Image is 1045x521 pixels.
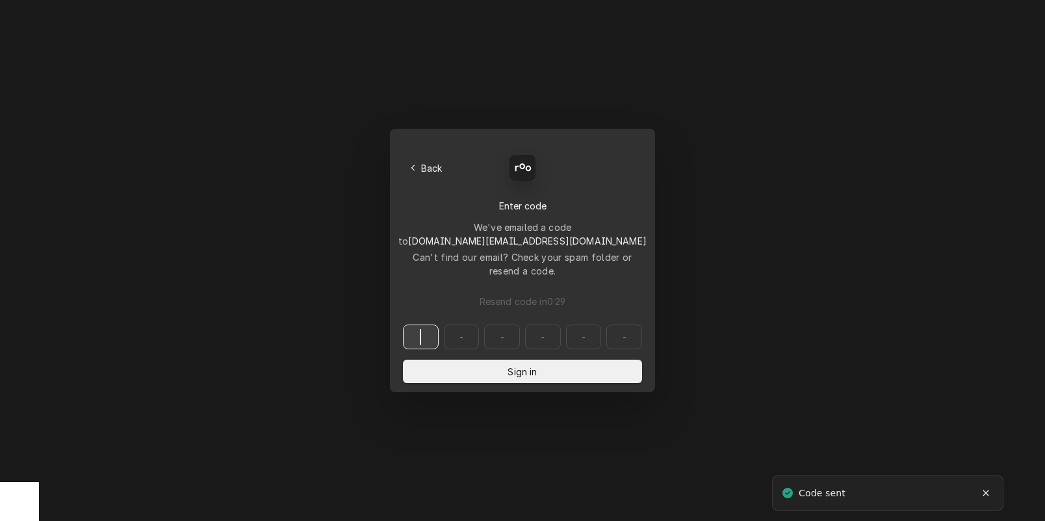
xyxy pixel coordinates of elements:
span: Resend code in 0 : 29 [477,295,569,308]
div: Can't find our email? Check your spam folder or resend a code. [403,250,642,278]
div: We've emailed a code [398,220,647,248]
div: Enter code [403,199,642,213]
span: Sign in [505,365,539,379]
span: Back [419,161,445,175]
div: Code sent [799,487,849,500]
button: Sign in [403,360,642,383]
span: [DOMAIN_NAME][EMAIL_ADDRESS][DOMAIN_NAME] [408,235,647,247]
button: Back [403,159,450,177]
span: to [398,235,647,247]
button: Resend code in0:29 [403,289,642,313]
